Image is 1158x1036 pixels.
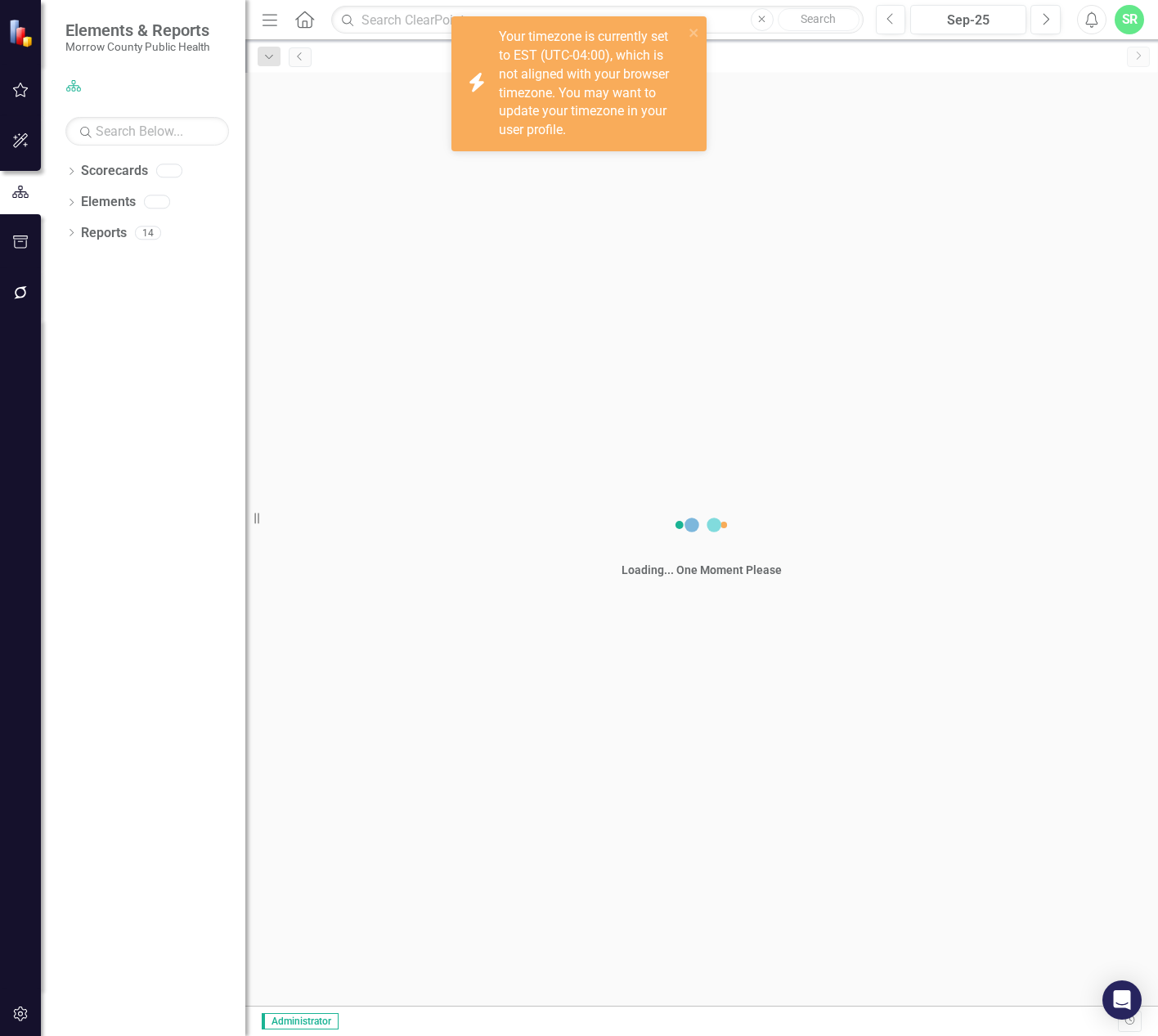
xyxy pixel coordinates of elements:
input: Search Below... [65,117,229,146]
button: SR [1115,5,1144,34]
div: Your timezone is currently set to EST (UTC-04:00), which is not aligned with your browser timezon... [499,28,684,140]
div: 14 [135,226,161,240]
div: Open Intercom Messenger [1102,980,1142,1020]
img: ClearPoint Strategy [8,18,37,47]
a: Elements [81,193,136,212]
span: Administrator [262,1013,339,1029]
a: Scorecards [81,162,148,181]
div: Sep-25 [916,11,1021,30]
a: Reports [81,224,127,243]
input: Search ClearPoint... [331,6,863,34]
span: Search [801,12,836,25]
button: close [689,23,700,42]
button: Search [778,8,860,31]
div: Loading... One Moment Please [622,562,782,578]
span: Elements & Reports [65,20,209,40]
button: Sep-25 [910,5,1026,34]
small: Morrow County Public Health [65,40,209,53]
